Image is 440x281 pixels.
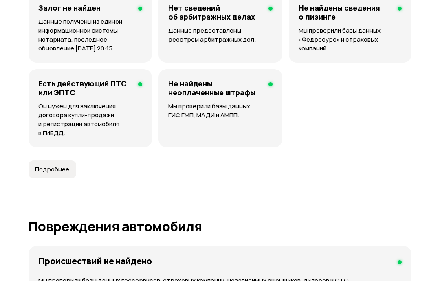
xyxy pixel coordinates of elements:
[168,3,262,21] h4: Нет сведений об арбитражных делах
[38,3,101,12] h4: Залог не найден
[168,79,262,97] h4: Не найдены неоплаченные штрафы
[35,165,69,173] span: Подробнее
[168,102,272,120] p: Мы проверили базы данных ГИС ГМП, МАДИ и АМПП.
[29,219,411,234] h1: Повреждения автомобиля
[29,160,76,178] button: Подробнее
[38,17,142,53] p: Данные получены из единой информационной системы нотариата, последнее обновление [DATE] 20:15.
[299,3,391,21] h4: Не найдены сведения о лизинге
[299,26,402,53] p: Мы проверили базы данных «Федресурс» и страховых компаний.
[38,256,152,266] h4: Происшествий не найдено
[38,79,132,97] h4: Есть действующий ПТС или ЭПТС
[38,102,142,138] p: Он нужен для заключения договора купли-продажи и регистрации автомобиля в ГИБДД.
[168,26,272,44] p: Данные предоставлены реестром арбитражных дел.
